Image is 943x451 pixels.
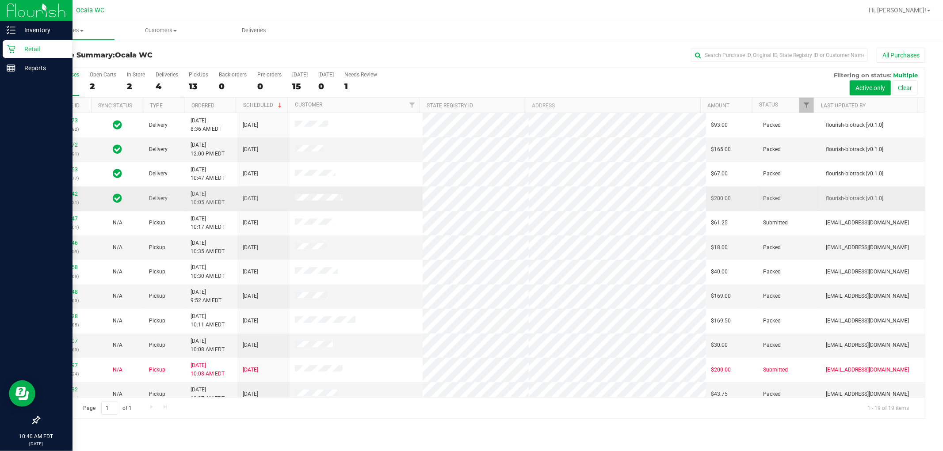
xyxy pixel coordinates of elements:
span: Multiple [893,72,918,79]
a: Customer [295,102,322,108]
a: 11979372 [53,142,78,148]
span: 1 - 19 of 19 items [860,401,916,414]
button: All Purchases [877,48,925,63]
p: 10:40 AM EDT [4,432,69,440]
p: Reports [15,63,69,73]
span: [EMAIL_ADDRESS][DOMAIN_NAME] [826,317,909,325]
span: Not Applicable [113,220,122,226]
span: [DATE] [243,317,258,325]
a: Customers [115,21,208,40]
span: $200.00 [711,194,731,203]
span: [DATE] 8:36 AM EDT [191,117,221,133]
span: [EMAIL_ADDRESS][DOMAIN_NAME] [826,390,909,398]
span: [DATE] 10:17 AM EDT [191,215,225,231]
span: Packed [764,243,781,252]
span: Delivery [149,194,168,203]
span: [EMAIL_ADDRESS][DOMAIN_NAME] [826,243,909,252]
span: [EMAIL_ADDRESS][DOMAIN_NAME] [826,292,909,300]
span: Packed [764,341,781,349]
span: $67.00 [711,170,728,178]
div: 0 [219,81,247,91]
span: [EMAIL_ADDRESS][DOMAIN_NAME] [826,219,909,227]
a: 11986928 [53,313,78,319]
a: 11977773 [53,117,78,124]
span: [DATE] [243,268,258,276]
span: [DATE] [243,194,258,203]
div: [DATE] [318,72,334,78]
div: Back-orders [219,72,247,78]
span: $40.00 [711,268,728,276]
inline-svg: Reports [7,64,15,72]
span: Pickup [149,390,165,398]
span: [DATE] [243,145,258,154]
a: 11986897 [53,362,78,368]
span: [DATE] 10:11 AM EDT [191,312,225,329]
button: Active only [850,80,891,95]
button: N/A [113,292,122,300]
span: Not Applicable [113,391,122,397]
button: N/A [113,243,122,252]
span: [DATE] 10:47 AM EDT [191,166,225,182]
span: In Sync [113,167,122,180]
button: Clear [892,80,918,95]
a: Status [759,102,778,108]
button: N/A [113,219,122,227]
div: 1 [344,81,377,91]
div: In Store [127,72,145,78]
div: [DATE] [292,72,308,78]
span: [EMAIL_ADDRESS][DOMAIN_NAME] [826,366,909,374]
div: Open Carts [90,72,116,78]
span: $169.50 [711,317,731,325]
span: Packed [764,194,781,203]
span: Pickup [149,317,165,325]
div: 0 [257,81,282,91]
span: Pickup [149,243,165,252]
a: 11986907 [53,338,78,344]
a: Deliveries [208,21,301,40]
span: Pickup [149,366,165,374]
span: Not Applicable [113,367,122,373]
a: 11986882 [53,387,78,393]
span: [DATE] 10:08 AM EDT [191,361,225,378]
div: 0 [318,81,334,91]
a: Filter [799,98,814,113]
span: flourish-biotrack [v0.1.0] [826,121,883,129]
span: [DATE] 10:07 AM EDT [191,386,225,402]
div: 2 [127,81,145,91]
a: Type [150,102,163,109]
a: 11987158 [53,264,78,270]
iframe: Resource center [9,380,35,407]
div: 13 [189,81,208,91]
a: 11987246 [53,240,78,246]
p: Inventory [15,25,69,35]
input: 1 [101,401,117,415]
span: [DATE] 10:08 AM EDT [191,337,225,354]
span: Not Applicable [113,244,122,250]
button: N/A [113,366,122,374]
span: [EMAIL_ADDRESS][DOMAIN_NAME] [826,341,909,349]
span: Customers [115,27,207,34]
p: Retail [15,44,69,54]
button: N/A [113,341,122,349]
span: [DATE] 10:35 AM EDT [191,239,225,256]
span: Packed [764,292,781,300]
span: [DATE] [243,170,258,178]
span: Ocala WC [115,51,153,59]
span: Delivery [149,121,168,129]
span: In Sync [113,119,122,131]
span: [DATE] 10:30 AM EDT [191,263,225,280]
span: Packed [764,390,781,398]
span: Not Applicable [113,318,122,324]
span: [DATE] 10:05 AM EDT [191,190,225,207]
a: Sync Status [98,102,132,109]
span: $169.00 [711,292,731,300]
span: $93.00 [711,121,728,129]
div: Deliveries [156,72,178,78]
span: $200.00 [711,366,731,374]
p: [DATE] [4,440,69,447]
div: Needs Review [344,72,377,78]
span: [DATE] 9:52 AM EDT [191,288,221,305]
a: Amount [707,102,729,109]
a: Last Updated By [821,102,866,109]
span: Not Applicable [113,269,122,275]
